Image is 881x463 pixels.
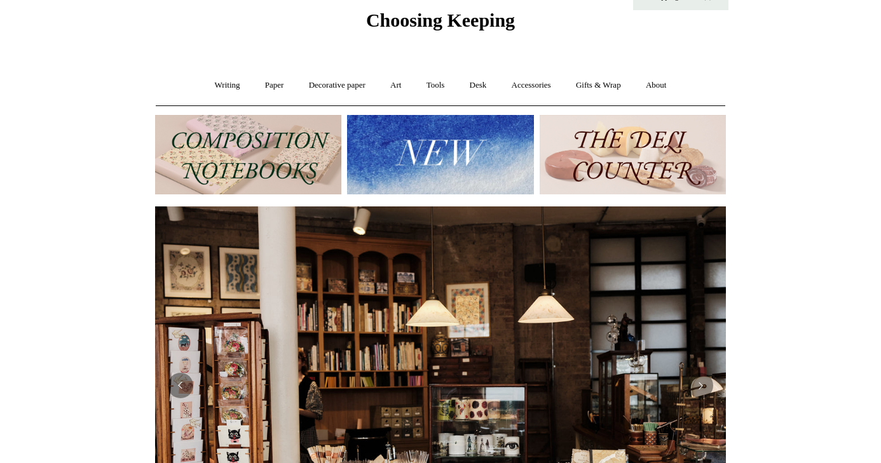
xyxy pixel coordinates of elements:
[688,373,713,398] button: Next
[500,69,563,102] a: Accessories
[155,115,341,194] img: 202302 Composition ledgers.jpg__PID:69722ee6-fa44-49dd-a067-31375e5d54ec
[297,69,377,102] a: Decorative paper
[564,69,632,102] a: Gifts & Wrap
[458,69,498,102] a: Desk
[366,20,515,29] a: Choosing Keeping
[168,373,193,398] button: Previous
[203,69,252,102] a: Writing
[347,115,533,194] img: New.jpg__PID:f73bdf93-380a-4a35-bcfe-7823039498e1
[540,115,726,194] img: The Deli Counter
[366,10,515,30] span: Choosing Keeping
[379,69,413,102] a: Art
[634,69,678,102] a: About
[254,69,296,102] a: Paper
[415,69,456,102] a: Tools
